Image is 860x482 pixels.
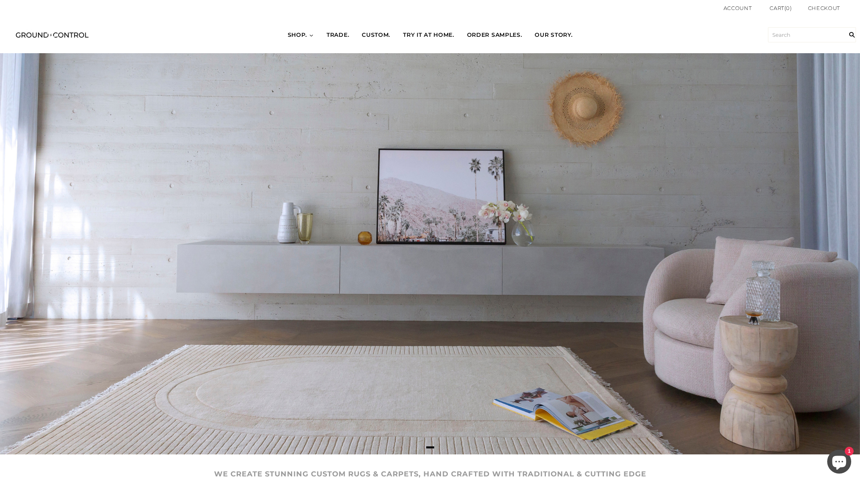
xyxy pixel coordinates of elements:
span: TRY IT AT HOME. [403,31,454,39]
a: SHOP. [281,24,321,46]
span: OUR STORY. [535,31,572,39]
span: SHOP. [288,31,307,39]
a: ORDER SAMPLES. [461,24,529,46]
a: Account [724,5,752,11]
span: 0 [786,5,790,11]
a: TRY IT AT HOME. [397,24,461,46]
input: Search [768,27,856,42]
span: ORDER SAMPLES. [467,31,522,39]
a: CUSTOM. [355,24,397,46]
span: Cart [770,5,784,11]
input: Search [844,16,860,53]
inbox-online-store-chat: Shopify online store chat [825,450,854,476]
span: CUSTOM. [362,31,390,39]
a: TRADE. [320,24,355,46]
button: Page 1 [426,446,434,448]
a: OUR STORY. [528,24,579,46]
a: Cart(0) [770,4,792,12]
span: TRADE. [327,31,349,39]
